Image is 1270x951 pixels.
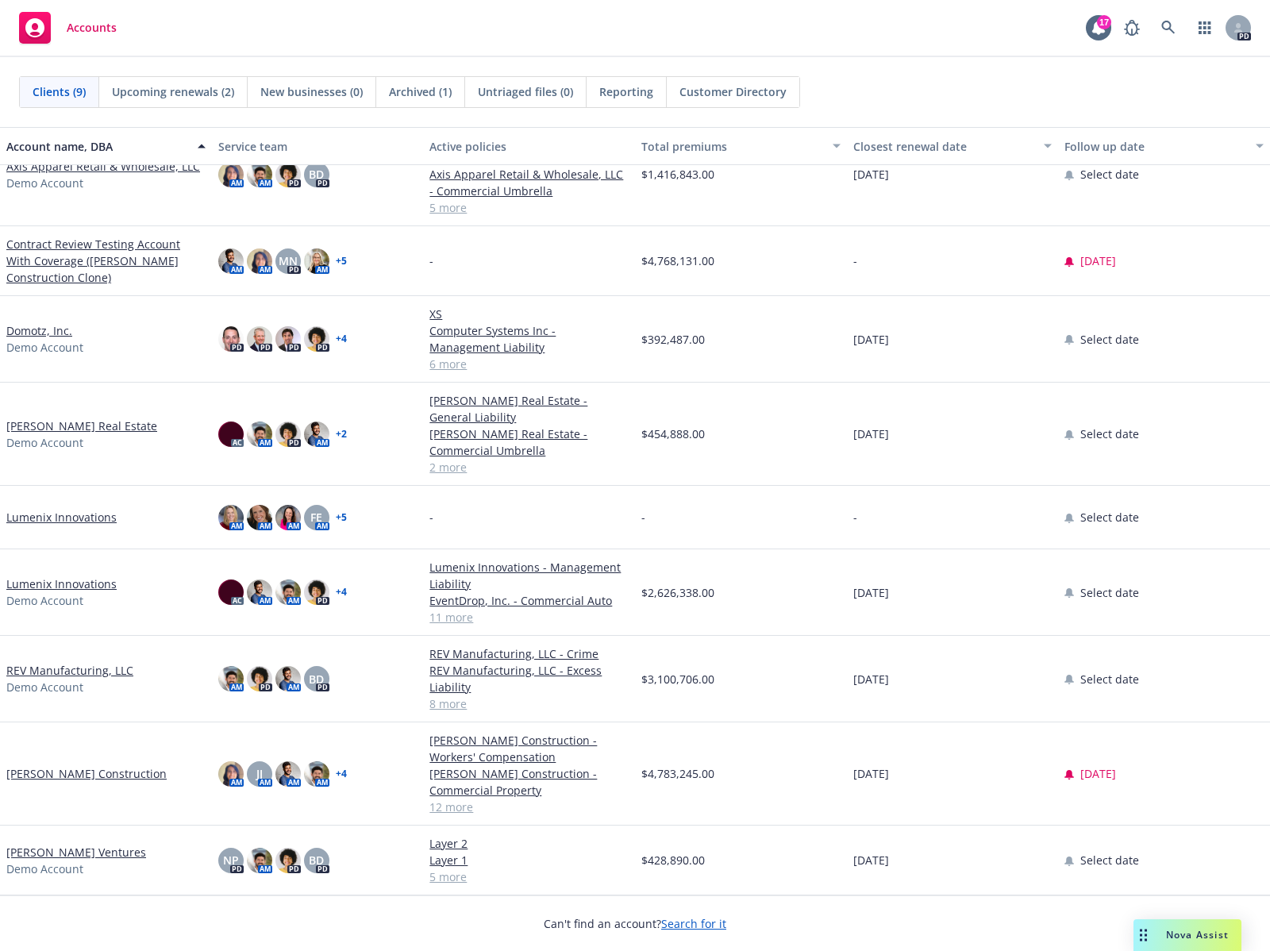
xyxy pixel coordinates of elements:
[336,587,347,597] a: + 4
[429,695,629,712] a: 8 more
[853,584,889,601] span: [DATE]
[853,509,857,526] span: -
[641,509,645,526] span: -
[6,236,206,286] a: Contract Review Testing Account With Coverage ([PERSON_NAME] Construction Clone)
[1080,509,1139,526] span: Select date
[275,666,301,691] img: photo
[429,138,629,155] div: Active policies
[1080,671,1139,687] span: Select date
[218,162,244,187] img: photo
[429,835,629,852] a: Layer 2
[429,166,629,199] a: Axis Apparel Retail & Wholesale, LLC - Commercial Umbrella
[304,326,329,352] img: photo
[478,83,573,100] span: Untriaged files (0)
[247,162,272,187] img: photo
[429,392,629,425] a: [PERSON_NAME] Real Estate - General Liability
[256,765,263,782] span: JJ
[309,671,324,687] span: BD
[429,356,629,372] a: 6 more
[429,799,629,815] a: 12 more
[223,852,239,868] span: NP
[1080,331,1139,348] span: Select date
[641,584,714,601] span: $2,626,338.00
[275,162,301,187] img: photo
[336,513,347,522] a: + 5
[429,765,629,799] a: [PERSON_NAME] Construction - Commercial Property
[1133,919,1241,951] button: Nova Assist
[853,852,889,868] span: [DATE]
[218,326,244,352] img: photo
[6,844,146,861] a: [PERSON_NAME] Ventures
[1080,765,1116,782] span: [DATE]
[1116,12,1148,44] a: Report a Bug
[641,138,823,155] div: Total premiums
[429,459,629,475] a: 2 more
[33,83,86,100] span: Clients (9)
[544,915,726,932] span: Can't find an account?
[1080,584,1139,601] span: Select date
[853,765,889,782] span: [DATE]
[853,166,889,183] span: [DATE]
[853,252,857,269] span: -
[679,83,787,100] span: Customer Directory
[641,852,705,868] span: $428,890.00
[429,609,629,626] a: 11 more
[336,769,347,779] a: + 4
[247,326,272,352] img: photo
[218,761,244,787] img: photo
[6,662,133,679] a: REV Manufacturing, LLC
[247,422,272,447] img: photo
[336,256,347,266] a: + 5
[6,322,72,339] a: Domotz, Inc.
[1097,15,1111,29] div: 17
[853,671,889,687] span: [DATE]
[1080,252,1116,269] span: [DATE]
[6,175,83,191] span: Demo Account
[1064,138,1246,155] div: Follow up date
[429,852,629,868] a: Layer 1
[218,422,244,447] img: photo
[275,761,301,787] img: photo
[218,666,244,691] img: photo
[6,576,117,592] a: Lumenix Innovations
[304,422,329,447] img: photo
[1080,425,1139,442] span: Select date
[304,761,329,787] img: photo
[309,166,324,183] span: BD
[1166,928,1229,941] span: Nova Assist
[429,322,629,356] a: Computer Systems Inc - Management Liability
[218,505,244,530] img: photo
[429,662,629,695] a: REV Manufacturing, LLC - Excess Liability
[310,509,322,526] span: FE
[309,852,324,868] span: BD
[275,422,301,447] img: photo
[1153,12,1184,44] a: Search
[336,334,347,344] a: + 4
[1058,127,1270,165] button: Follow up date
[429,645,629,662] a: REV Manufacturing, LLC - Crime
[279,252,298,269] span: MN
[6,509,117,526] a: Lumenix Innovations
[6,765,167,782] a: [PERSON_NAME] Construction
[853,331,889,348] span: [DATE]
[6,138,188,155] div: Account name, DBA
[641,425,705,442] span: $454,888.00
[1080,852,1139,868] span: Select date
[218,579,244,605] img: photo
[6,339,83,356] span: Demo Account
[641,166,714,183] span: $1,416,843.00
[847,127,1059,165] button: Closest renewal date
[304,579,329,605] img: photo
[429,592,629,609] a: EventDrop, Inc. - Commercial Auto
[218,248,244,274] img: photo
[661,916,726,931] a: Search for it
[429,199,629,216] a: 5 more
[6,592,83,609] span: Demo Account
[275,848,301,873] img: photo
[212,127,424,165] button: Service team
[641,671,714,687] span: $3,100,706.00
